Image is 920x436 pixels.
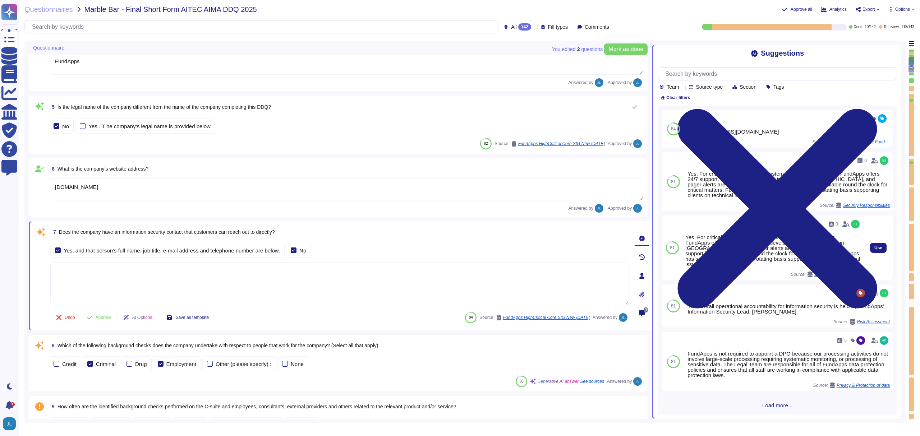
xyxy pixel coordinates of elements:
div: Yes . T he company’s legal name is provided below. [88,124,212,129]
span: Approve [96,315,112,320]
span: 84 [671,127,676,131]
textarea: [DOMAIN_NAME] [49,178,643,200]
span: Answered by [607,379,632,384]
div: Employment [166,361,196,367]
span: Privacy & Protection of data [837,383,890,388]
span: 81 [671,304,676,308]
span: Done: [854,25,864,29]
span: Questionnaires [24,6,73,13]
span: 8 [49,343,55,348]
span: Source: [813,382,890,388]
button: Undo [50,310,81,325]
img: user [3,417,16,430]
div: FundApps is not required to appoint a DPO because our processing activities do not involve large-... [687,351,890,378]
button: Save as template [161,310,215,325]
img: user [633,78,642,87]
span: Answered by [593,315,617,320]
span: 81 [671,360,676,364]
img: user [633,377,642,386]
span: To review: [884,25,900,29]
span: Comments [585,24,609,29]
button: Use [870,243,887,253]
div: 2 [10,402,15,407]
span: Save as template [175,315,209,320]
span: Use [874,246,882,250]
span: 6 [49,166,55,171]
span: You edited question s [552,47,603,52]
img: user [851,220,860,228]
img: user [595,204,603,213]
img: user [880,156,888,165]
input: Search by keywords [662,68,897,80]
span: Mark as done [608,46,643,52]
img: user [880,289,888,297]
div: Other (please specify) : [216,361,271,367]
span: Options [895,7,910,11]
span: Approved by [608,142,632,146]
span: See sources [580,379,604,384]
span: 7 [50,229,56,235]
span: Load more... [658,403,897,408]
span: Answered by [569,80,593,85]
span: Approved by [608,206,632,210]
span: Source: [479,315,590,320]
div: Credit [62,361,77,367]
div: Criminal [96,361,116,367]
span: Generative AI answer [537,379,579,384]
span: 0 [644,307,648,312]
span: 10 / 142 [865,25,876,29]
span: Fill types [548,24,568,29]
span: What is the company’s website address? [57,166,148,172]
button: Approve all [782,6,812,12]
span: Undo [65,315,75,320]
div: No [299,248,306,253]
button: user [1,416,21,432]
span: FundApps HighCritical Core SIG New [DATE] [503,315,590,320]
span: Which of the following background checks does the company undertake with respect to people that w... [57,343,378,348]
img: user [633,139,642,148]
div: None [291,361,304,367]
button: Analytics [821,6,847,12]
span: Approved by [608,80,632,85]
span: 5 [49,105,55,110]
span: All [511,24,517,29]
button: Mark as done [604,43,648,55]
span: Source: [494,141,605,147]
textarea: FundApps [49,52,643,75]
div: No [62,124,69,129]
span: 84 [469,315,473,319]
span: 81 [671,180,676,184]
img: user [619,313,627,322]
span: Marble Bar - Final Short Form AITEC AIMA DDQ 2025 [84,6,257,13]
span: 86 [520,379,524,383]
span: AI Options [132,315,152,320]
img: user [633,204,642,213]
span: Analytics [829,7,847,11]
span: 81 [670,246,675,250]
span: Answered by [569,206,593,210]
span: Is the legal name of the company different from the name of the company completing this DDQ? [57,104,271,110]
button: Approve [81,310,118,325]
span: FundApps HighCritical Core SIG New [DATE] [518,142,605,146]
span: 82 [484,142,488,145]
span: Approve all [791,7,812,11]
span: 118 / 142 [901,25,914,29]
input: Search by keywords [28,20,498,33]
img: user [880,336,888,345]
span: Export [862,7,875,11]
span: Questionnaire [33,45,64,50]
span: How often are the identified background checks performed on the C-suite and employees, consultant... [57,404,456,409]
span: 9 [49,404,55,409]
img: user [595,78,603,87]
div: Drug [135,361,147,367]
div: Yes, and that person’s full name, job title, e-mail address and telephone number are below. [64,248,280,253]
div: 142 [518,23,531,31]
span: Does the company have an information security contact that customers can reach out to directly? [59,229,275,235]
b: 2 [577,47,580,52]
